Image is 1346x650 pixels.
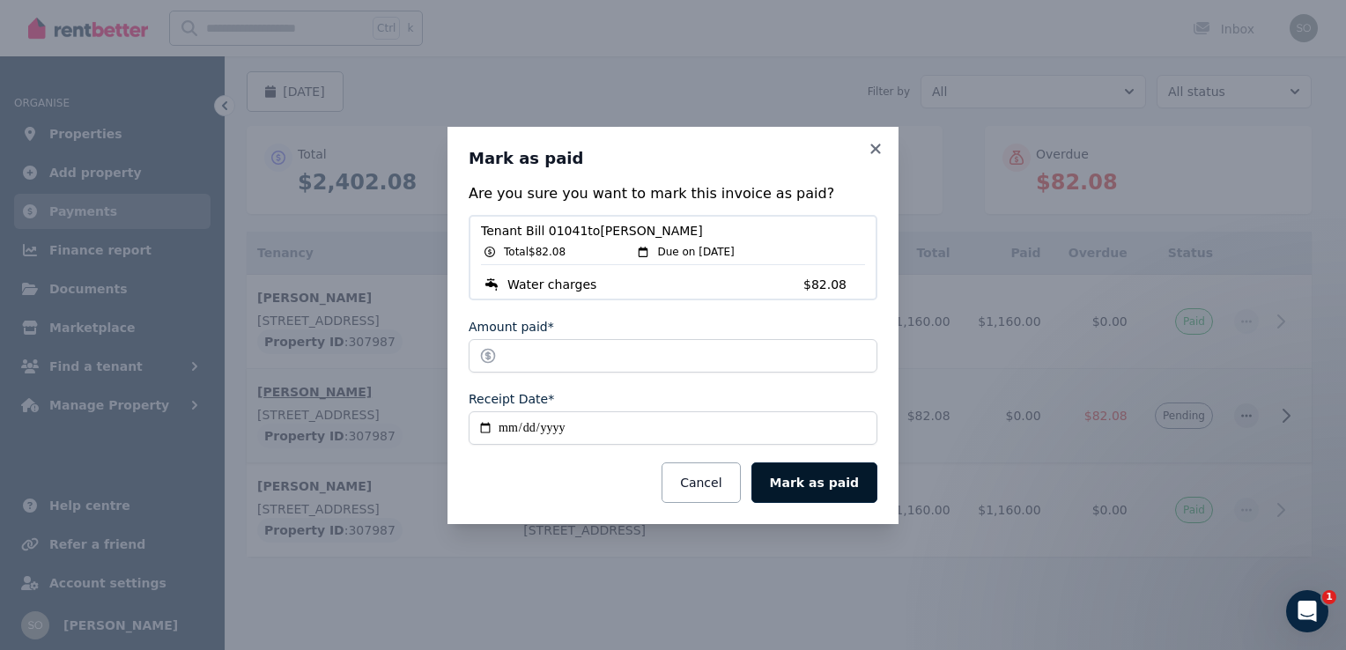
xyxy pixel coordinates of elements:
span: 1 [1322,590,1336,604]
span: $82.08 [803,276,865,293]
button: Mark as paid [751,462,877,503]
span: Water charges [507,276,596,293]
span: Tenant Bill 01041 to [PERSON_NAME] [481,222,865,240]
span: Due on [DATE] [657,245,734,259]
h3: Mark as paid [469,148,877,169]
button: Cancel [662,462,740,503]
label: Receipt Date* [469,390,554,408]
iframe: Intercom live chat [1286,590,1328,632]
span: Total $82.08 [504,245,566,259]
p: Are you sure you want to mark this invoice as paid? [469,183,877,204]
label: Amount paid* [469,318,554,336]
